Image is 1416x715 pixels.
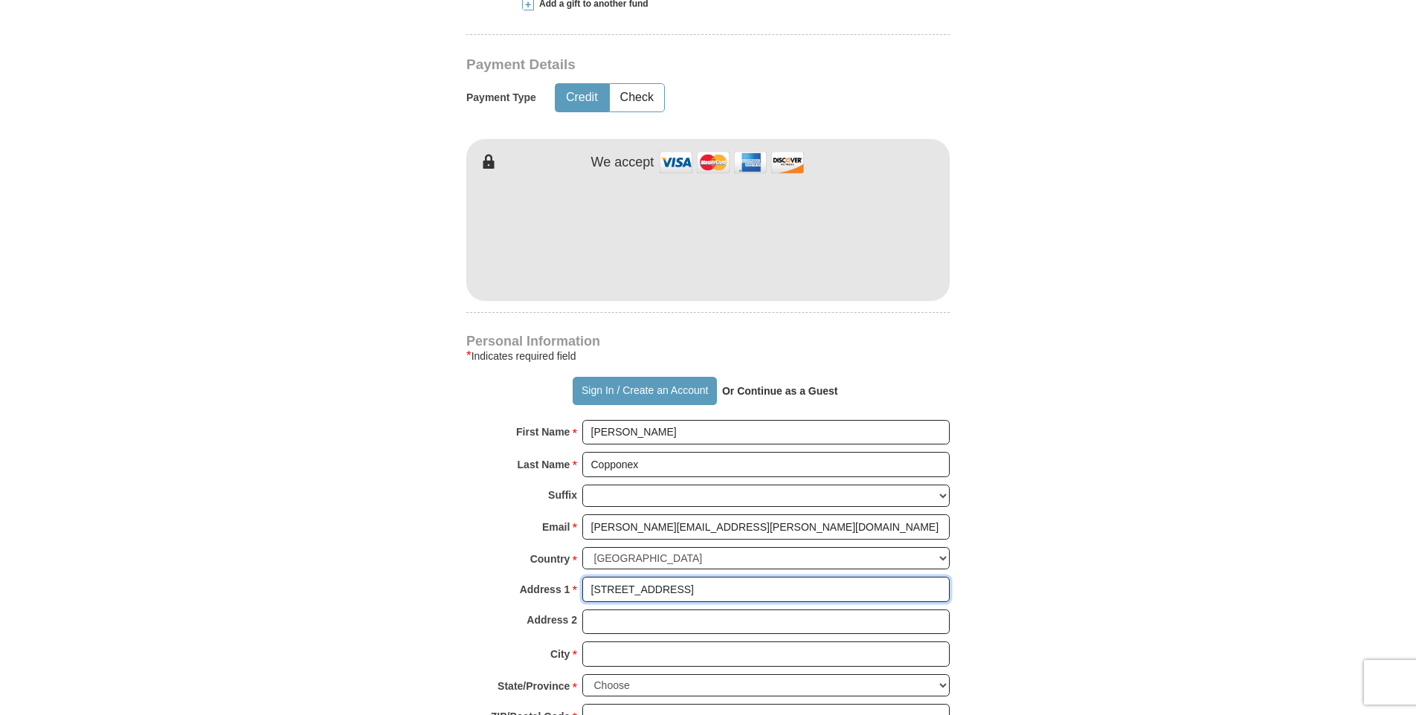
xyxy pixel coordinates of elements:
[527,609,577,630] strong: Address 2
[516,421,570,442] strong: First Name
[498,676,570,696] strong: State/Province
[530,549,570,569] strong: Country
[466,347,950,365] div: Indicates required field
[657,146,806,178] img: credit cards accepted
[591,155,654,171] h4: We accept
[466,91,536,104] h5: Payment Type
[556,84,608,111] button: Credit
[610,84,664,111] button: Check
[573,377,716,405] button: Sign In / Create an Account
[548,485,577,505] strong: Suffix
[542,517,570,537] strong: Email
[466,335,950,347] h4: Personal Information
[722,385,838,397] strong: Or Continue as a Guest
[550,644,570,664] strong: City
[520,579,570,600] strong: Address 1
[466,56,846,74] h3: Payment Details
[518,454,570,475] strong: Last Name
